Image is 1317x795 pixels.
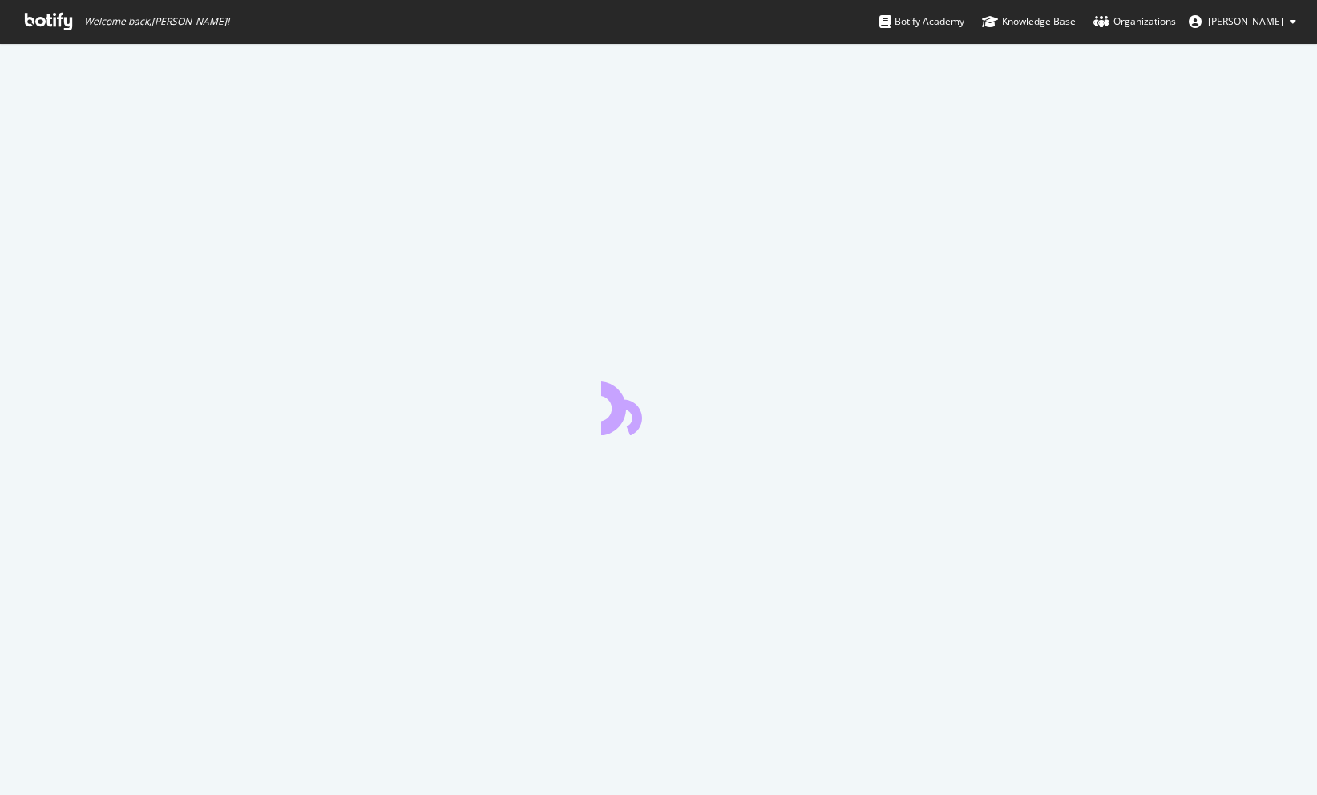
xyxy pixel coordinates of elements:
span: Welcome back, [PERSON_NAME] ! [84,15,229,28]
div: animation [601,377,717,435]
div: Botify Academy [879,14,964,30]
button: [PERSON_NAME] [1176,9,1309,34]
span: venkat nandipati [1208,14,1283,28]
div: Knowledge Base [982,14,1076,30]
div: Organizations [1093,14,1176,30]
